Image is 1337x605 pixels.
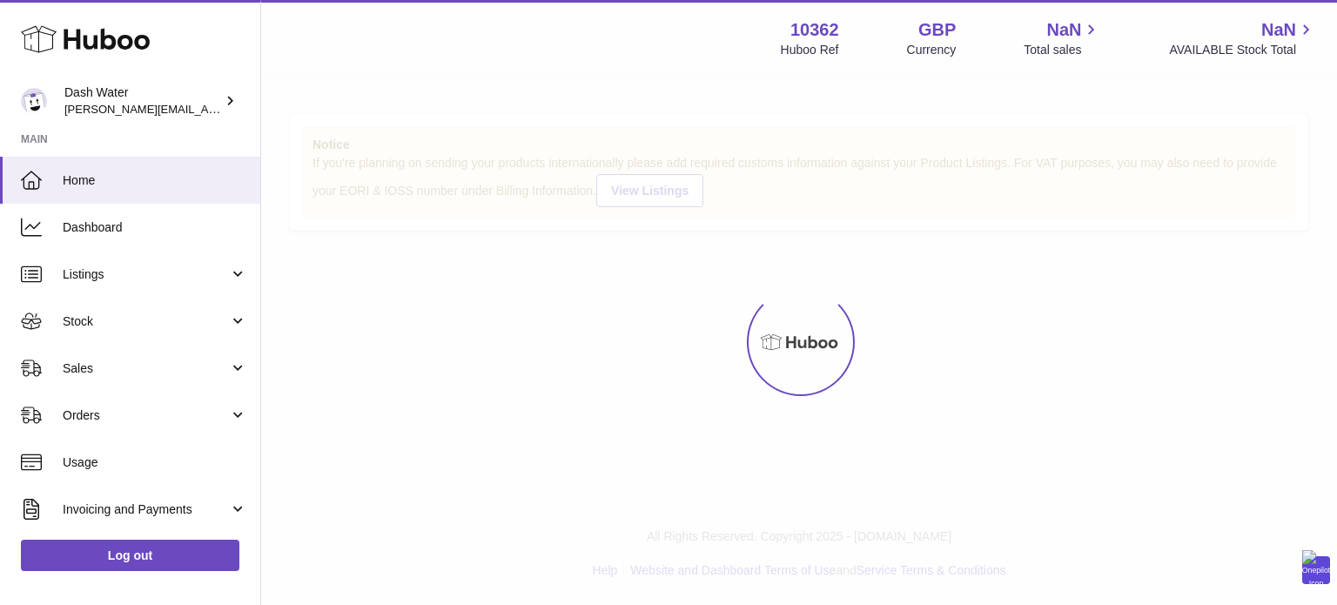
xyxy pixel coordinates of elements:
[21,540,239,571] a: Log out
[918,18,956,42] strong: GBP
[790,18,839,42] strong: 10362
[63,172,247,189] span: Home
[63,360,229,377] span: Sales
[63,266,229,283] span: Listings
[781,42,839,58] div: Huboo Ref
[63,501,229,518] span: Invoicing and Payments
[21,88,47,114] img: james@dash-water.com
[63,454,247,471] span: Usage
[64,84,221,118] div: Dash Water
[63,219,247,236] span: Dashboard
[63,313,229,330] span: Stock
[63,407,229,424] span: Orders
[1261,18,1296,42] span: NaN
[1169,42,1316,58] span: AVAILABLE Stock Total
[64,102,349,116] span: [PERSON_NAME][EMAIL_ADDRESS][DOMAIN_NAME]
[907,42,957,58] div: Currency
[1024,42,1101,58] span: Total sales
[1024,18,1101,58] a: NaN Total sales
[1169,18,1316,58] a: NaN AVAILABLE Stock Total
[1046,18,1081,42] span: NaN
